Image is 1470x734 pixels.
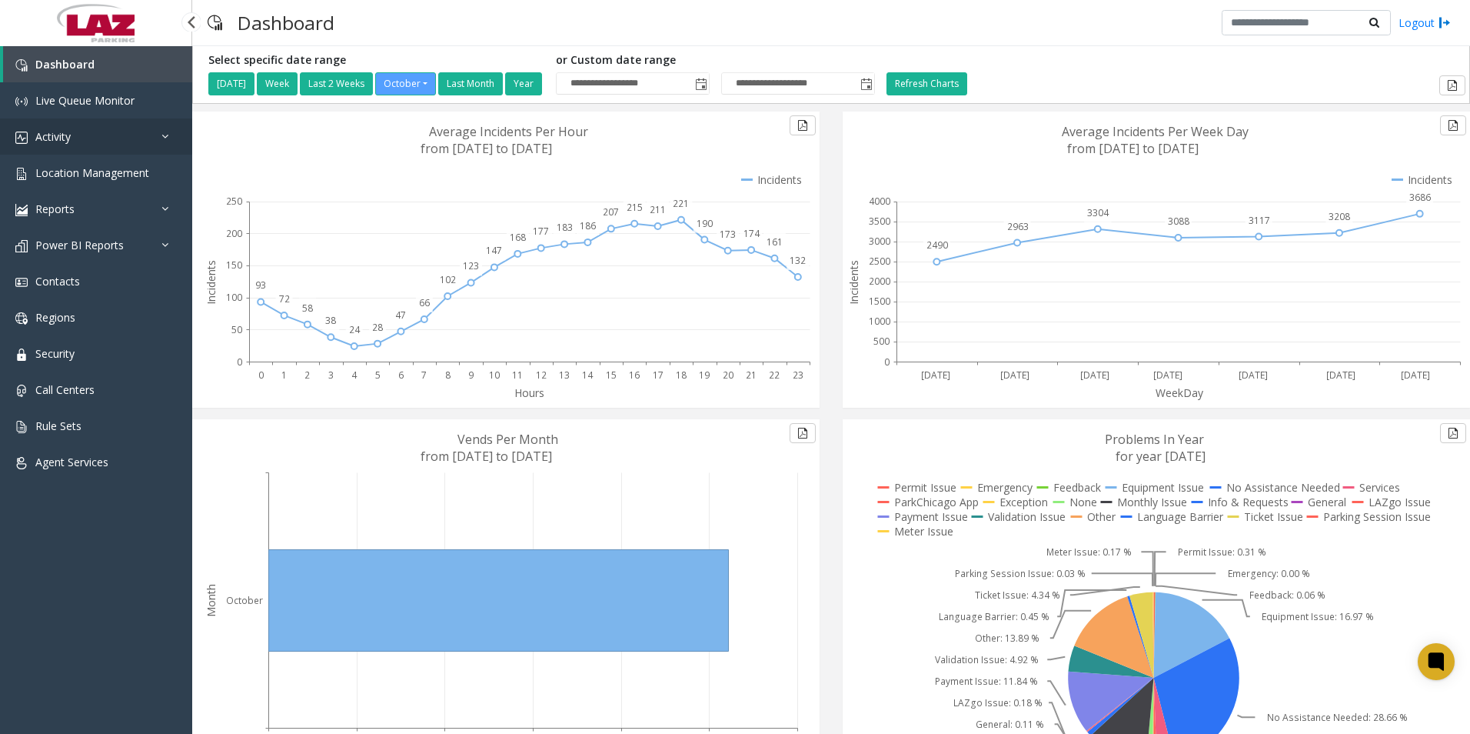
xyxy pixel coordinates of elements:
button: October [375,72,436,95]
button: Export to pdf [790,115,816,135]
img: 'icon' [15,59,28,72]
text: 20 [723,369,733,382]
img: 'icon' [15,312,28,325]
text: Month [204,584,218,617]
img: 'icon' [15,95,28,108]
text: 150 [226,259,242,272]
text: 28 [372,321,383,334]
text: 23 [793,369,803,382]
span: Dashboard [35,57,95,72]
span: Agent Services [35,455,108,469]
text: 1000 [869,315,890,328]
span: Call Centers [35,382,95,397]
text: from [DATE] to [DATE] [1067,140,1199,157]
text: Incidents [204,260,218,305]
text: 183 [557,221,573,234]
button: Export to pdf [790,423,816,443]
text: 161 [767,235,783,249]
button: Export to pdf [1439,75,1465,95]
button: Week [257,72,298,95]
text: 2500 [869,255,890,268]
text: Equipment Issue: 16.97 % [1262,610,1374,623]
text: 38 [325,314,336,327]
text: 7 [421,369,427,382]
text: 221 [673,197,689,210]
text: 47 [395,309,406,322]
text: 211 [650,203,666,216]
text: 3000 [869,235,890,248]
h5: or Custom date range [556,54,875,67]
text: Vends Per Month [457,431,558,448]
text: 6 [398,369,404,382]
text: 66 [419,296,430,309]
text: Average Incidents Per Week Day [1062,123,1249,140]
text: 0 [258,369,264,382]
text: 3088 [1168,215,1189,228]
text: 186 [580,219,596,232]
text: 18 [676,369,687,382]
img: 'icon' [15,421,28,433]
text: 16 [629,369,640,382]
text: 4 [351,369,358,382]
text: 200 [226,227,242,240]
text: from [DATE] to [DATE] [421,448,552,465]
text: 58 [302,302,313,315]
img: pageIcon [208,4,222,42]
text: 3500 [869,215,890,228]
text: Hours [514,385,544,400]
button: Export to pdf [1440,423,1466,443]
text: 11 [512,369,523,382]
text: 100 [226,291,242,304]
text: 22 [769,369,780,382]
text: LAZgo Issue: 0.18 % [953,696,1043,709]
span: Security [35,346,75,361]
text: 2000 [869,275,890,288]
text: Feedback: 0.06 % [1249,589,1325,602]
img: 'icon' [15,385,28,397]
text: 3686 [1409,191,1431,204]
span: Regions [35,310,75,325]
text: 177 [533,225,549,238]
text: Ticket Issue: 4.34 % [975,589,1060,602]
text: 1 [281,369,287,382]
text: 5 [375,369,381,382]
text: Other: 13.89 % [975,632,1039,645]
text: 72 [279,292,290,305]
text: 168 [510,231,526,244]
text: 13 [559,369,570,382]
text: 2 [304,369,310,382]
text: 1500 [869,295,890,308]
text: 3304 [1087,206,1109,219]
text: 250 [226,195,242,208]
text: 19 [699,369,710,382]
text: 0 [237,355,242,369]
button: Last Month [438,72,503,95]
text: 50 [231,323,242,336]
text: 12 [536,369,547,382]
img: logout [1438,15,1451,31]
text: for year [DATE] [1116,448,1206,465]
text: [DATE] [1080,369,1109,382]
img: 'icon' [15,204,28,216]
text: 2963 [1007,220,1029,233]
text: Incidents [846,260,861,305]
text: 207 [603,205,619,219]
text: [DATE] [1326,369,1355,382]
text: 24 [349,323,361,336]
text: 500 [873,335,890,348]
text: Payment Issue: 11.84 % [935,675,1038,688]
text: 3 [328,369,334,382]
button: Export to pdf [1440,115,1466,135]
img: 'icon' [15,132,28,144]
text: 8 [445,369,451,382]
span: Power BI Reports [35,238,124,252]
text: 123 [463,259,479,272]
text: [DATE] [1000,369,1029,382]
text: Problems In Year [1105,431,1204,448]
text: [DATE] [1401,369,1430,382]
span: Toggle popup [857,73,874,95]
span: Toggle popup [692,73,709,95]
text: Parking Session Issue: 0.03 % [955,567,1086,580]
img: 'icon' [15,168,28,180]
text: 2490 [926,239,948,252]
